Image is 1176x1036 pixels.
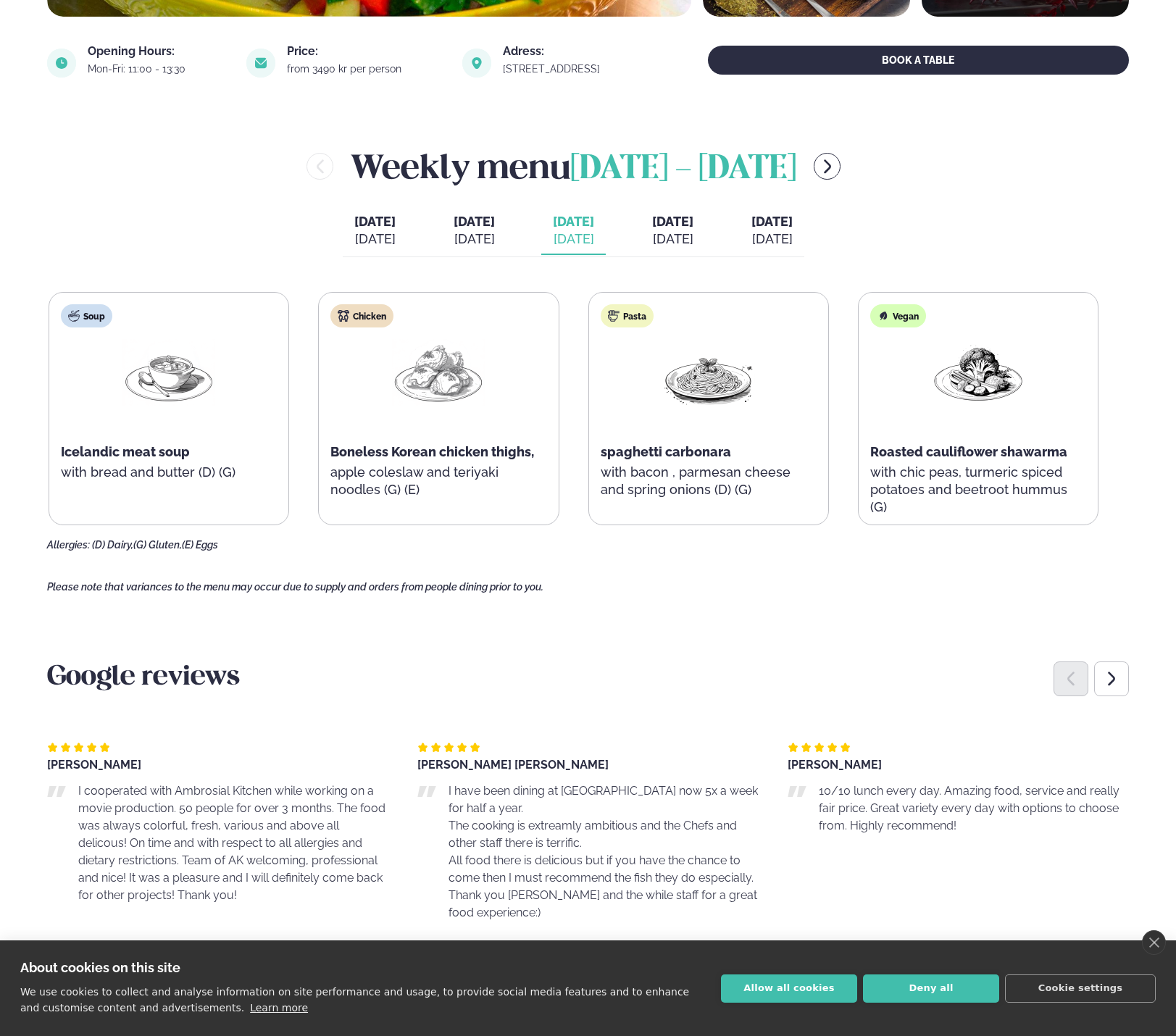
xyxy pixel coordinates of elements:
div: [PERSON_NAME] [47,759,388,771]
span: [DATE] [652,214,693,229]
span: Please note that variances to the menu may occur due to supply and orders from people dining prio... [47,581,543,593]
div: Vegan [870,304,926,327]
div: [DATE] [354,230,396,248]
button: menu-btn-left [306,153,333,180]
div: from 3490 kr per person [287,63,445,75]
p: with bread and butter (D) (G) [61,464,277,481]
p: Thank you [PERSON_NAME] and the while staff for a great food experience:) [449,887,759,922]
div: [PERSON_NAME] [PERSON_NAME] [417,759,759,771]
div: [DATE] [454,230,495,248]
img: image alt [246,49,275,78]
span: [DATE] [751,214,793,229]
p: apple coleslaw and teriyaki noodles (G) (E) [330,464,546,498]
img: Vegan.png [932,339,1025,406]
span: [DATE] - [DATE] [570,154,796,185]
span: 10/10 lunch every day. Amazing food, service and really fair price. Great variety every day with ... [819,784,1119,832]
img: image alt [462,49,491,78]
button: [DATE] [DATE] [343,207,407,255]
div: Chicken [330,304,393,327]
p: I have been dining at [GEOGRAPHIC_DATA] now 5x a week for half a year. [449,782,759,817]
img: Chicken-thighs.png [392,339,485,406]
button: menu-btn-right [814,153,841,180]
button: [DATE] [DATE] [740,207,804,255]
div: Opening Hours: [88,46,229,57]
div: Previous slide [1054,661,1088,696]
span: [DATE] [553,214,594,229]
p: with bacon , parmesan cheese and spring onions (D) (G) [601,464,817,498]
h3: Google reviews [47,661,1129,695]
img: Soup.png [122,339,215,406]
span: spaghetti carbonara [601,444,731,459]
div: [DATE] [553,230,594,248]
span: (E) Eggs [182,539,218,551]
button: [DATE] [DATE] [442,207,506,255]
div: Next slide [1094,661,1129,696]
button: BOOK A TABLE [708,46,1129,75]
span: Boneless Korean chicken thighs, [330,444,534,459]
button: Deny all [863,974,999,1003]
div: Price: [287,46,445,57]
div: Pasta [601,304,654,327]
p: with chic peas, turmeric spiced potatoes and beetroot hummus (G) [870,464,1086,516]
button: Allow all cookies [721,974,857,1003]
div: Adress: [503,46,643,57]
span: (G) Gluten, [133,539,182,551]
p: We use cookies to collect and analyse information on site performance and usage, to provide socia... [20,986,689,1014]
span: [DATE] [354,214,396,229]
span: Roasted cauliflower shawarma [870,444,1067,459]
img: Spagetti.png [662,339,755,406]
span: [DATE] [454,213,495,230]
span: (D) Dairy, [92,539,133,551]
button: Cookie settings [1005,974,1156,1003]
p: All food there is delicious but if you have the chance to come then I must recommend the fish the... [449,852,759,887]
img: Vegan.svg [877,310,889,322]
div: [DATE] [652,230,693,248]
button: [DATE] [DATE] [541,207,606,255]
div: [PERSON_NAME] [788,759,1129,771]
h2: Weekly menu [351,143,796,190]
div: Soup [61,304,112,327]
img: chicken.svg [338,310,349,322]
div: [DATE] [751,230,793,248]
p: The cooking is extreamly ambitious and the Chefs and other staff there is terrific. [449,817,759,852]
span: Icelandic meat soup [61,444,190,459]
div: Mon-Fri: 11:00 - 13:30 [88,63,229,75]
a: close [1142,930,1166,955]
img: image alt [47,49,76,78]
img: soup.svg [68,310,80,322]
a: Learn more [250,1002,308,1014]
img: pasta.svg [608,310,620,322]
button: [DATE] [DATE] [641,207,705,255]
span: Allergies: [47,539,90,551]
span: I cooperated with Ambrosial Kitchen while working on a movie production. 50 people for over 3 mon... [78,784,385,902]
a: link [503,60,643,78]
strong: About cookies on this site [20,960,180,975]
